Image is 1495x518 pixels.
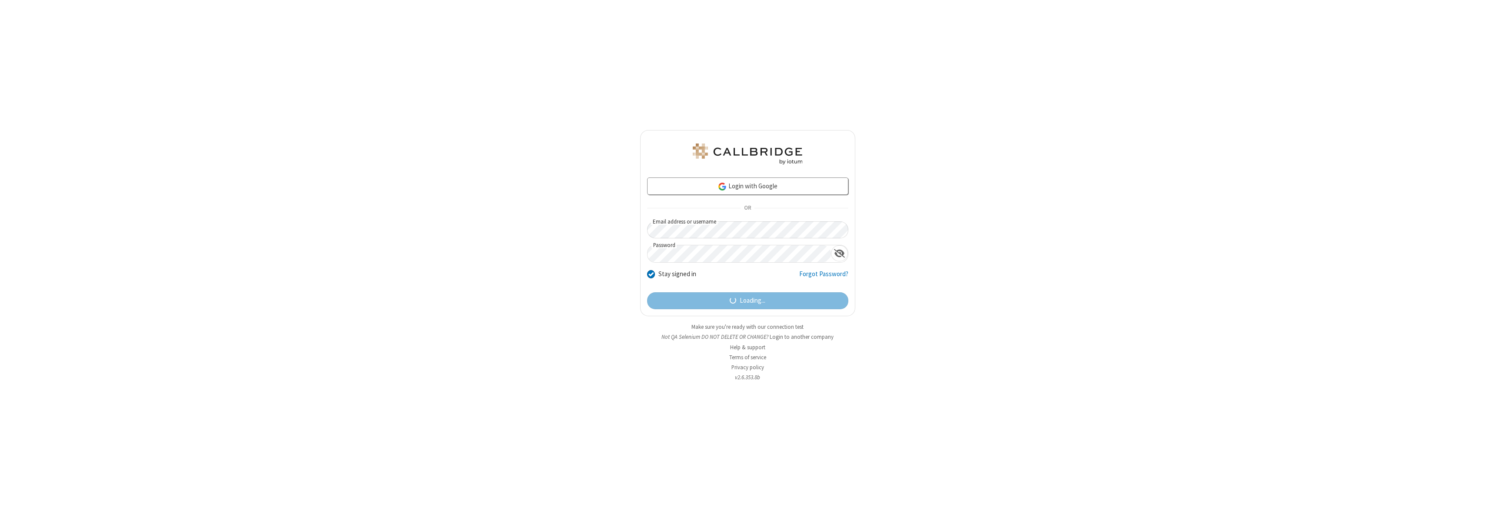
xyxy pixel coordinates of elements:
[648,245,831,262] input: Password
[741,202,754,214] span: OR
[718,182,727,191] img: google-icon.png
[729,354,766,361] a: Terms of service
[647,292,848,310] button: Loading...
[658,269,696,279] label: Stay signed in
[640,333,855,341] li: Not QA Selenium DO NOT DELETE OR CHANGE?
[640,373,855,381] li: v2.6.353.8b
[831,245,848,261] div: Show password
[691,323,804,331] a: Make sure you're ready with our connection test
[799,269,848,286] a: Forgot Password?
[647,177,848,195] a: Login with Google
[647,221,848,238] input: Email address or username
[731,364,764,371] a: Privacy policy
[691,144,804,164] img: QA Selenium DO NOT DELETE OR CHANGE
[740,296,765,306] span: Loading...
[1473,495,1488,512] iframe: Chat
[770,333,834,341] button: Login to another company
[730,344,765,351] a: Help & support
